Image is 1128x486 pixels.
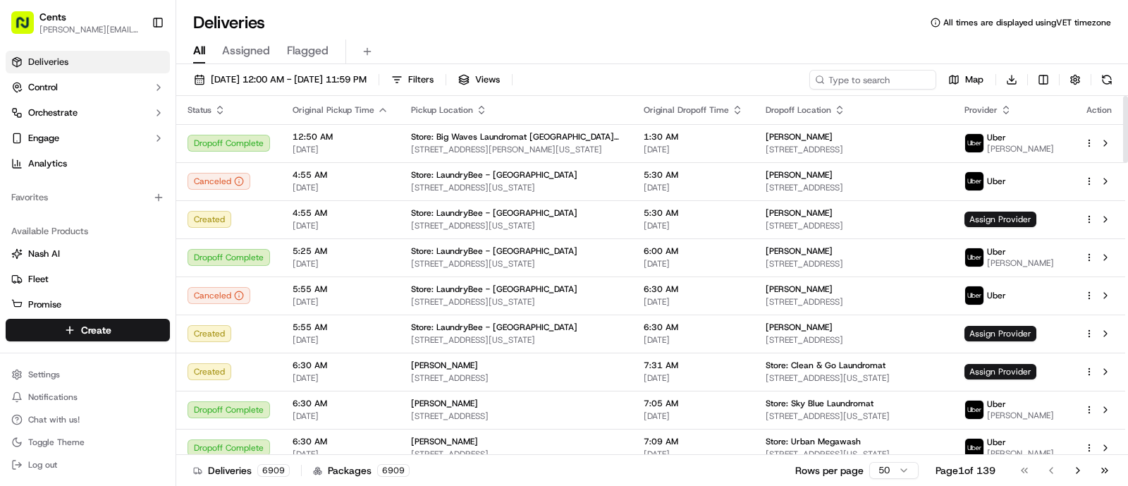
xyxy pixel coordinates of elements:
[28,248,60,260] span: Nash AI
[293,144,388,155] span: [DATE]
[644,284,743,295] span: 6:30 AM
[313,463,410,478] div: Packages
[987,176,1006,187] span: Uber
[411,258,621,269] span: [STREET_ADDRESS][US_STATE]
[766,296,942,308] span: [STREET_ADDRESS]
[644,104,729,116] span: Original Dropoff Time
[133,205,226,219] span: API Documentation
[293,220,388,231] span: [DATE]
[293,436,388,447] span: 6:30 AM
[1097,70,1117,90] button: Refresh
[11,298,164,311] a: Promise
[8,199,114,224] a: 📗Knowledge Base
[411,144,621,155] span: [STREET_ADDRESS][PERSON_NAME][US_STATE]
[766,372,942,384] span: [STREET_ADDRESS][US_STATE]
[942,70,990,90] button: Map
[99,238,171,250] a: Powered byPylon
[965,439,983,457] img: uber-new-logo.jpeg
[6,51,170,73] a: Deliveries
[965,401,983,419] img: uber-new-logo.jpeg
[293,360,388,371] span: 6:30 AM
[965,73,983,86] span: Map
[48,149,178,160] div: We're available if you need us!
[6,455,170,475] button: Log out
[766,220,942,231] span: [STREET_ADDRESS]
[240,139,257,156] button: Start new chat
[987,143,1054,154] span: [PERSON_NAME]
[28,205,108,219] span: Knowledge Base
[766,131,833,142] span: [PERSON_NAME]
[39,24,140,35] button: [PERSON_NAME][EMAIL_ADDRESS][DOMAIN_NAME]
[987,410,1054,421] span: [PERSON_NAME]
[293,398,388,409] span: 6:30 AM
[411,334,621,346] span: [STREET_ADDRESS][US_STATE]
[987,448,1054,459] span: [PERSON_NAME]
[475,73,500,86] span: Views
[411,284,577,295] span: Store: LaundryBee - [GEOGRAPHIC_DATA]
[964,104,998,116] span: Provider
[188,173,250,190] button: Canceled
[28,437,85,448] span: Toggle Theme
[293,207,388,219] span: 4:55 AM
[140,239,171,250] span: Pylon
[987,257,1054,269] span: [PERSON_NAME]
[28,132,59,145] span: Engage
[411,449,621,460] span: [STREET_ADDRESS]
[644,372,743,384] span: [DATE]
[766,182,942,193] span: [STREET_ADDRESS]
[766,284,833,295] span: [PERSON_NAME]
[964,212,1036,227] span: Assign Provider
[411,131,621,142] span: Store: Big Waves Laundromat [GEOGRAPHIC_DATA][PERSON_NAME]
[293,411,388,422] span: [DATE]
[644,398,743,409] span: 7:05 AM
[766,398,873,409] span: Store: Sky Blue Laundromat
[411,436,478,447] span: [PERSON_NAME]
[188,104,211,116] span: Status
[987,290,1006,301] span: Uber
[809,70,936,90] input: Type to search
[293,258,388,269] span: [DATE]
[28,81,58,94] span: Control
[411,411,621,422] span: [STREET_ADDRESS]
[411,296,621,308] span: [STREET_ADDRESS][US_STATE]
[411,220,621,231] span: [STREET_ADDRESS][US_STATE]
[28,157,67,170] span: Analytics
[193,463,290,478] div: Deliveries
[644,182,743,193] span: [DATE]
[452,70,506,90] button: Views
[965,172,983,190] img: uber-new-logo.jpeg
[766,207,833,219] span: [PERSON_NAME]
[411,372,621,384] span: [STREET_ADDRESS]
[766,360,885,371] span: Store: Clean & Go Laundromat
[766,258,942,269] span: [STREET_ADDRESS]
[964,364,1036,379] span: Assign Provider
[39,10,66,24] span: Cents
[644,258,743,269] span: [DATE]
[987,399,1006,410] span: Uber
[6,268,170,291] button: Fleet
[6,432,170,452] button: Toggle Theme
[411,360,478,371] span: [PERSON_NAME]
[293,449,388,460] span: [DATE]
[644,436,743,447] span: 7:09 AM
[965,248,983,267] img: uber-new-logo.jpeg
[222,42,270,59] span: Assigned
[644,334,743,346] span: [DATE]
[987,437,1006,448] span: Uber
[6,365,170,384] button: Settings
[411,182,621,193] span: [STREET_ADDRESS][US_STATE]
[6,127,170,150] button: Engage
[28,459,57,470] span: Log out
[6,293,170,316] button: Promise
[287,42,329,59] span: Flagged
[644,131,743,142] span: 1:30 AM
[188,287,250,304] button: Canceled
[211,73,367,86] span: [DATE] 12:00 AM - [DATE] 11:59 PM
[6,6,146,40] button: Cents[PERSON_NAME][EMAIL_ADDRESS][DOMAIN_NAME]
[644,449,743,460] span: [DATE]
[14,14,42,42] img: Nash
[385,70,440,90] button: Filters
[766,144,942,155] span: [STREET_ADDRESS]
[48,135,231,149] div: Start new chat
